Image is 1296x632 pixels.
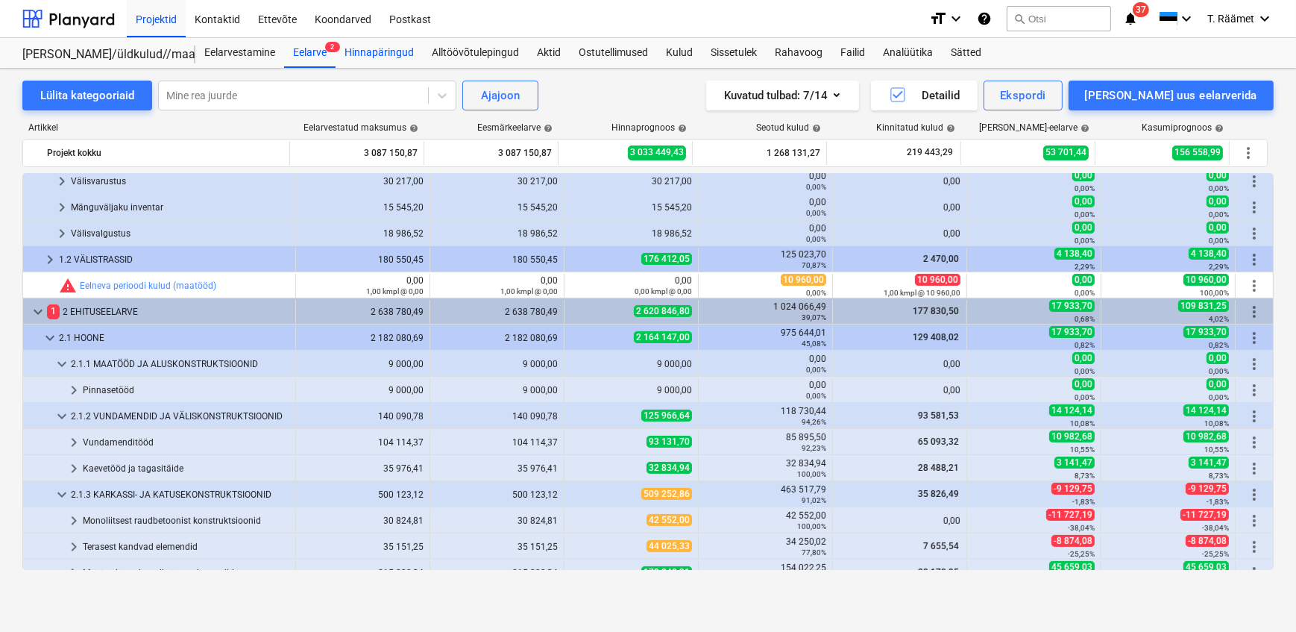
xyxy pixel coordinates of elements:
[947,10,965,28] i: keyboard_arrow_down
[802,340,826,348] small: 45,08%
[1245,198,1263,216] span: Rohkem tegevusi
[1049,431,1095,442] span: 10 982,68
[635,287,692,295] small: 0,00 kmpl @ 0,00
[436,254,558,265] div: 180 550,45
[839,176,960,187] div: 0,00
[1180,509,1229,521] span: -11 727,19
[806,366,826,374] small: 0,00%
[634,331,692,343] span: 2 164 147,00
[302,411,424,422] div: 140 090,78
[1070,419,1095,428] small: 10,08%
[59,248,289,272] div: 1.2 VÄLISTRASSID
[802,418,826,426] small: 94,26%
[65,460,83,478] span: keyboard_arrow_right
[40,86,134,105] div: Lülita kategooriaid
[1072,274,1095,286] span: 0,00
[500,287,558,295] small: 1,00 kmpl @ 0,00
[59,326,289,350] div: 2.1 HOONE
[874,38,942,68] div: Analüütika
[647,462,692,474] span: 32 834,94
[1000,86,1045,105] div: Ekspordi
[406,124,418,133] span: help
[839,359,960,369] div: 0,00
[705,249,826,270] div: 125 023,70
[83,509,289,533] div: Monoliitsest raudbetoonist konstruktsioonid
[528,38,570,68] div: Aktid
[889,86,960,105] div: Detailid
[1075,341,1095,349] small: 0,82%
[1245,329,1263,347] span: Rohkem tegevusi
[831,38,874,68] a: Failid
[766,38,831,68] div: Rahavoog
[570,38,657,68] div: Ostutellimused
[65,381,83,399] span: keyboard_arrow_right
[1204,419,1229,428] small: 10,08%
[53,407,71,425] span: keyboard_arrow_down
[806,209,826,217] small: 0,00%
[705,510,826,531] div: 42 552,00
[570,385,692,395] div: 9 000,00
[839,228,960,239] div: 0,00
[705,301,826,322] div: 1 024 066,49
[806,183,826,191] small: 0,00%
[1068,524,1095,532] small: -38,04%
[1072,352,1095,364] span: 0,00
[1178,300,1229,312] span: 109 831,25
[641,410,692,422] span: 125 966,64
[366,287,424,295] small: 1,00 kmpl @ 0,00
[302,463,424,474] div: 35 976,41
[65,564,83,582] span: keyboard_arrow_right
[611,122,687,133] div: Hinnaprognoos
[302,359,424,369] div: 9 000,00
[705,328,826,348] div: 975 644,01
[423,38,528,68] a: Alltöövõtulepingud
[943,124,955,133] span: help
[436,176,558,187] div: 30 217,00
[797,470,826,478] small: 100,00%
[702,38,766,68] a: Sissetulek
[41,329,59,347] span: keyboard_arrow_down
[1212,124,1224,133] span: help
[1245,303,1263,321] span: Rohkem tegevusi
[47,141,283,165] div: Projekt kokku
[1072,169,1095,181] span: 0,00
[1186,535,1229,547] span: -8 874,08
[195,38,284,68] a: Eelarvestamine
[647,514,692,526] span: 42 552,00
[53,486,71,504] span: keyboard_arrow_down
[806,392,826,400] small: 0,00%
[302,176,424,187] div: 30 217,00
[634,305,692,317] span: 2 620 846,80
[302,254,424,265] div: 180 550,45
[1207,169,1229,181] span: 0,00
[1202,524,1229,532] small: -38,04%
[1221,560,1296,632] iframe: Chat Widget
[570,228,692,239] div: 18 986,52
[706,81,859,110] button: Kuvatud tulbad:7/14
[1123,10,1138,28] i: notifications
[705,197,826,218] div: 0,00
[436,359,558,369] div: 9 000,00
[71,222,289,245] div: Välisvalgustus
[71,483,289,507] div: 2.1.3 KARKASSI- JA KATUSEKONSTRUKTSIOONID
[802,548,826,557] small: 77,80%
[83,431,289,454] div: Vundamenditööd
[1256,10,1274,28] i: keyboard_arrow_down
[1133,2,1149,17] span: 37
[1183,561,1229,573] span: 45 659,03
[884,289,960,297] small: 1,00 kmpl @ 10 960,00
[336,38,423,68] a: Hinnapäringud
[1007,6,1111,31] button: Otsi
[570,176,692,187] div: 30 217,00
[1078,124,1089,133] span: help
[839,385,960,395] div: 0,00
[1209,472,1229,480] small: 8,73%
[628,146,686,160] span: 3 033 449,43
[876,122,955,133] div: Kinnitatud kulud
[1085,86,1257,105] div: [PERSON_NAME] uus eelarverida
[1239,144,1257,162] span: Rohkem tegevusi
[802,496,826,504] small: 91,02%
[1245,460,1263,478] span: Rohkem tegevusi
